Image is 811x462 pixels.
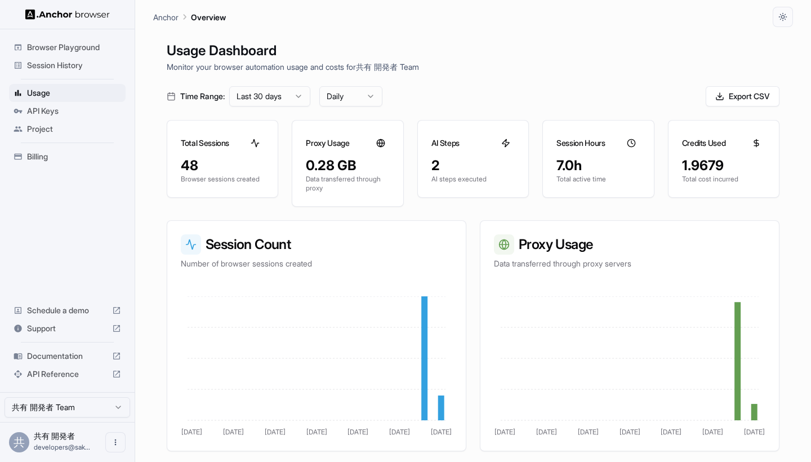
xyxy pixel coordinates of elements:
tspan: [DATE] [744,428,765,436]
tspan: [DATE] [265,428,286,436]
span: Billing [27,151,121,162]
tspan: [DATE] [620,428,640,436]
div: Documentation [9,347,126,365]
span: Documentation [27,350,108,362]
h3: Proxy Usage [494,234,765,255]
tspan: [DATE] [223,428,244,436]
span: Time Range: [180,91,225,102]
tspan: [DATE] [578,428,599,436]
p: Data transferred through proxy servers [494,258,765,269]
span: Session History [27,60,121,71]
span: Project [27,123,121,135]
button: Export CSV [706,86,779,106]
span: 共有 開発者 [34,431,75,441]
h3: Credits Used [682,137,726,149]
span: Schedule a demo [27,305,108,316]
tspan: [DATE] [347,428,368,436]
p: Total active time [556,175,640,184]
tspan: [DATE] [661,428,681,436]
div: 1.9679 [682,157,765,175]
h3: Proxy Usage [306,137,349,149]
h3: AI Steps [431,137,460,149]
tspan: [DATE] [536,428,557,436]
p: Monitor your browser automation usage and costs for 共有 開発者 Team [167,61,779,73]
div: Billing [9,148,126,166]
tspan: [DATE] [431,428,452,436]
span: API Keys [27,105,121,117]
p: Total cost incurred [682,175,765,184]
div: Usage [9,84,126,102]
tspan: [DATE] [702,428,723,436]
h3: Total Sessions [181,137,229,149]
div: 0.28 GB [306,157,389,175]
div: 2 [431,157,515,175]
h1: Usage Dashboard [167,41,779,61]
tspan: [DATE] [306,428,327,436]
h3: Session Count [181,234,452,255]
span: Browser Playground [27,42,121,53]
p: AI steps executed [431,175,515,184]
div: 48 [181,157,264,175]
span: developers@sakurakids-sc.jp [34,443,90,451]
p: Data transferred through proxy [306,175,389,193]
img: Anchor Logo [25,9,110,20]
div: Schedule a demo [9,301,126,319]
p: Browser sessions created [181,175,264,184]
p: Number of browser sessions created [181,258,452,269]
div: API Keys [9,102,126,120]
p: Overview [191,11,226,23]
button: Open menu [105,432,126,452]
nav: breadcrumb [153,11,226,23]
div: 共 [9,432,29,452]
tspan: [DATE] [181,428,202,436]
div: API Reference [9,365,126,383]
div: Browser Playground [9,38,126,56]
div: Session History [9,56,126,74]
div: 7.0h [556,157,640,175]
span: API Reference [27,368,108,380]
div: Support [9,319,126,337]
div: Project [9,120,126,138]
span: Usage [27,87,121,99]
span: Support [27,323,108,334]
tspan: [DATE] [389,428,410,436]
tspan: [DATE] [494,428,515,436]
p: Anchor [153,11,179,23]
h3: Session Hours [556,137,605,149]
